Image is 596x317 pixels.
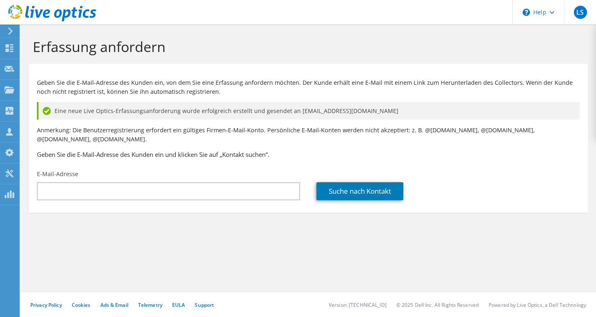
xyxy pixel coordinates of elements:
[138,301,162,308] a: Telemetry
[37,78,580,96] p: Geben Sie die E-Mail-Adresse des Kunden ein, von dem Sie eine Erfassung anfordern möchten. Der Ku...
[489,301,586,308] li: Powered by Live Optics, a Dell Technology
[30,301,62,308] a: Privacy Policy
[523,9,530,16] svg: \n
[172,301,185,308] a: EULA
[37,126,580,144] p: Anmerkung: Die Benutzerregistrierung erfordert ein gültiges Firmen-E-Mail-Konto. Persönliche E-Ma...
[574,6,587,19] span: LS
[55,106,398,115] span: Eine neue Live Optics-Erfassungsanforderung wurde erfolgreich erstellt und gesendet an [EMAIL_ADD...
[100,301,128,308] a: Ads & Email
[37,170,78,178] label: E-Mail-Adresse
[72,301,91,308] a: Cookies
[33,38,580,55] h1: Erfassung anfordern
[37,150,580,159] h3: Geben Sie die E-Mail-Adresse des Kunden ein und klicken Sie auf „Kontakt suchen“.
[396,301,479,308] li: © 2025 Dell Inc. All Rights Reserved
[329,301,387,308] li: Version: [TECHNICAL_ID]
[316,182,403,200] a: Suche nach Kontakt
[195,301,214,308] a: Support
